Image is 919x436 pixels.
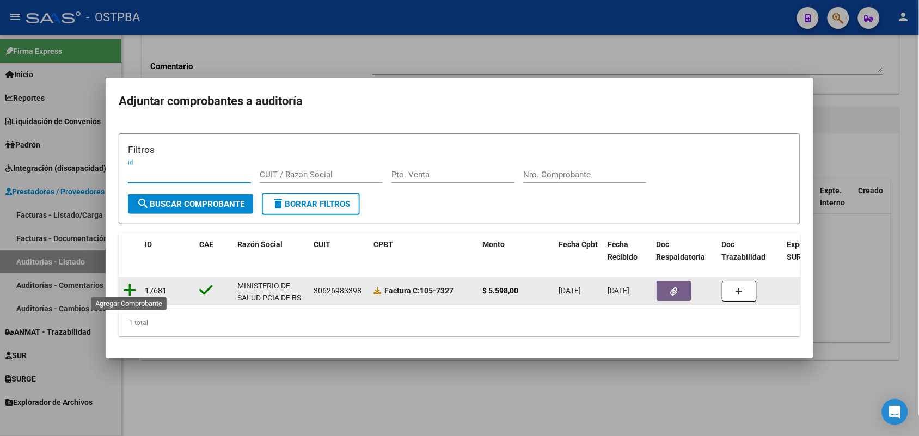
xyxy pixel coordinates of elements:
[195,233,233,269] datatable-header-cell: CAE
[309,233,369,269] datatable-header-cell: CUIT
[882,399,908,425] div: Open Intercom Messenger
[262,193,360,215] button: Borrar Filtros
[657,240,706,261] span: Doc Respaldatoria
[314,240,330,249] span: CUIT
[652,233,718,269] datatable-header-cell: Doc Respaldatoria
[233,233,309,269] datatable-header-cell: Razón Social
[137,197,150,210] mat-icon: search
[384,286,420,295] span: Factura C:
[718,233,783,269] datatable-header-cell: Doc Trazabilidad
[119,91,800,112] h2: Adjuntar comprobantes a auditoría
[384,286,454,295] strong: 105-7327
[237,240,283,249] span: Razón Social
[128,194,253,214] button: Buscar Comprobante
[608,240,638,261] span: Fecha Recibido
[787,240,836,261] span: Expediente SUR Asociado
[783,233,843,269] datatable-header-cell: Expediente SUR Asociado
[369,233,478,269] datatable-header-cell: CPBT
[482,240,505,249] span: Monto
[559,240,598,249] span: Fecha Cpbt
[478,233,554,269] datatable-header-cell: Monto
[314,286,362,295] span: 30626983398
[722,240,766,261] span: Doc Trazabilidad
[482,286,518,295] strong: $ 5.598,00
[199,240,213,249] span: CAE
[603,233,652,269] datatable-header-cell: Fecha Recibido
[140,233,195,269] datatable-header-cell: ID
[145,286,167,295] span: 17681
[237,280,305,317] div: MINISTERIO DE SALUD PCIA DE BS AS
[145,240,152,249] span: ID
[559,286,581,295] span: [DATE]
[137,199,244,209] span: Buscar Comprobante
[128,143,791,157] h3: Filtros
[272,197,285,210] mat-icon: delete
[554,233,603,269] datatable-header-cell: Fecha Cpbt
[272,199,350,209] span: Borrar Filtros
[373,240,393,249] span: CPBT
[608,286,630,295] span: [DATE]
[119,309,800,336] div: 1 total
